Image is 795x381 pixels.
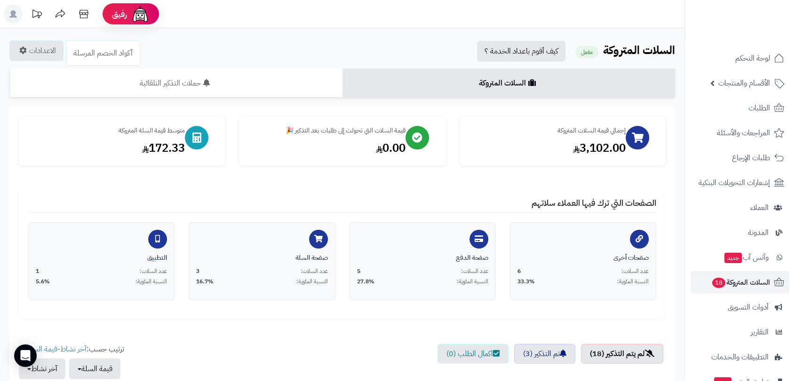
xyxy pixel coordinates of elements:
[691,271,789,294] a: السلات المتروكة18
[437,344,509,364] a: اكمال الطلب (0)
[357,253,488,263] div: صفحة الدفع
[36,253,167,263] div: التطبيق
[748,226,769,239] span: المدونة
[36,278,50,286] span: 5.6%
[196,267,199,275] span: 3
[28,198,656,213] h4: الصفحات التي ترك فيها العملاء سلاتهم
[514,344,575,364] a: تم التذكير (3)
[691,296,789,319] a: أدوات التسويق
[357,267,360,275] span: 5
[66,40,140,66] a: أكواد الخصم المرسلة
[748,101,770,115] span: الطلبات
[517,253,649,263] div: صفحات أخرى
[25,5,48,26] a: تحديثات المنصة
[691,171,789,194] a: إشعارات التحويلات البنكية
[28,140,185,156] div: 172.33
[691,97,789,119] a: الطلبات
[301,267,328,275] span: عدد السلات:
[461,267,488,275] span: عدد السلات:
[717,126,770,140] span: المراجعات والأسئلة
[711,276,770,289] span: السلات المتروكة
[724,253,742,263] span: جديد
[248,126,405,135] div: قيمة السلات التي تحولت إلى طلبات بعد التذكير 🎉
[296,278,328,286] span: النسبة المئوية:
[603,42,675,59] b: السلات المتروكة
[457,278,488,286] span: النسبة المئوية:
[60,343,87,355] a: آخر نشاط
[718,77,770,90] span: الأقسام والمنتجات
[691,122,789,144] a: المراجعات والأسئلة
[9,40,64,61] a: الاعدادات
[691,246,789,269] a: وآتس آبجديد
[469,140,626,156] div: 3,102.00
[517,278,535,286] span: 33.3%
[26,343,57,355] a: قيمة السلة
[9,69,342,98] a: حملات التذكير التلقائية
[196,278,214,286] span: 16.7%
[28,126,185,135] div: متوسط قيمة السلة المتروكة
[723,251,769,264] span: وآتس آب
[699,176,770,189] span: إشعارات التحويلات البنكية
[691,321,789,343] a: التقارير
[342,69,676,98] a: السلات المتروكة
[357,278,374,286] span: 27.8%
[617,278,649,286] span: النسبة المئوية:
[248,140,405,156] div: 0.00
[36,267,39,275] span: 1
[131,5,150,23] img: ai-face.png
[517,267,521,275] span: 6
[751,326,769,339] span: التقارير
[19,358,65,379] button: آخر نشاط
[196,253,327,263] div: صفحة السلة
[135,278,167,286] span: النسبة المئوية:
[735,52,770,65] span: لوحة التحكم
[140,267,167,275] span: عدد السلات:
[19,344,124,379] ul: ترتيب حسب: -
[69,358,120,379] button: قيمة السلة
[691,47,789,70] a: لوحة التحكم
[581,344,663,364] a: لم يتم التذكير (18)
[112,8,127,20] span: رفيق
[712,278,725,288] span: 18
[750,201,769,214] span: العملاء
[691,221,789,244] a: المدونة
[691,196,789,219] a: العملاء
[477,41,565,62] a: كيف أقوم باعداد الخدمة ؟
[732,151,770,164] span: طلبات الإرجاع
[469,126,626,135] div: إجمالي قيمة السلات المتروكة
[691,147,789,169] a: طلبات الإرجاع
[728,301,769,314] span: أدوات التسويق
[621,267,649,275] span: عدد السلات:
[14,344,37,367] div: Open Intercom Messenger
[711,350,769,364] span: التطبيقات والخدمات
[575,46,598,58] small: مفعل
[691,346,789,368] a: التطبيقات والخدمات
